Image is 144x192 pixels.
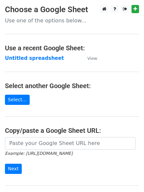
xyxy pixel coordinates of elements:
[5,17,139,24] p: Use one of the options below...
[5,55,64,61] a: Untitled spreadsheet
[81,55,97,61] a: View
[5,151,72,156] small: Example: [URL][DOMAIN_NAME]
[5,127,139,134] h4: Copy/paste a Google Sheet URL:
[5,137,136,150] input: Paste your Google Sheet URL here
[87,56,97,61] small: View
[5,164,22,174] input: Next
[5,95,30,105] a: Select...
[5,5,139,14] h3: Choose a Google Sheet
[5,44,139,52] h4: Use a recent Google Sheet:
[5,82,139,90] h4: Select another Google Sheet:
